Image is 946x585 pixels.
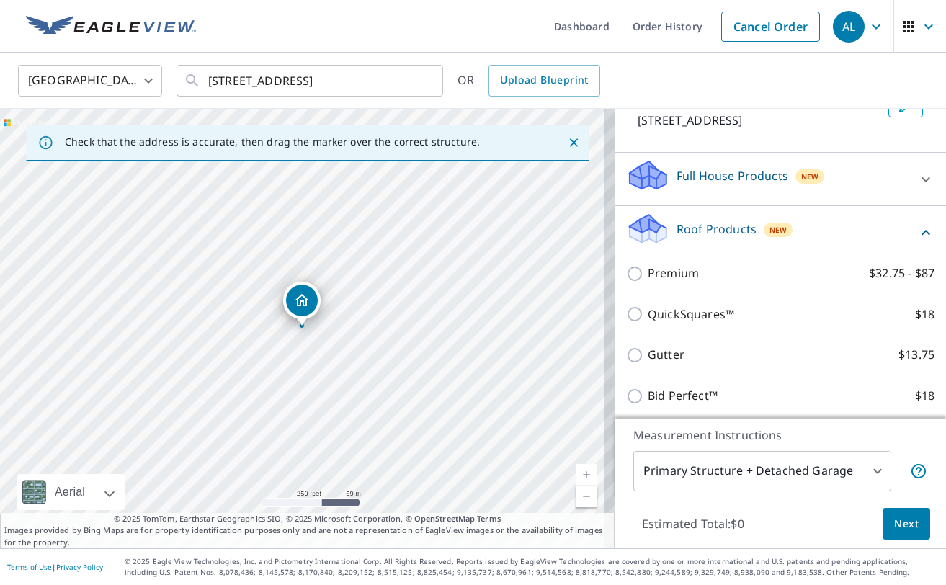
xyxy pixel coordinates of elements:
p: $13.75 [898,346,934,364]
a: Cancel Order [721,12,820,42]
p: Check that the address is accurate, then drag the marker over the correct structure. [65,135,480,148]
p: Bid Perfect™ [648,387,718,405]
img: EV Logo [26,16,196,37]
p: © 2025 Eagle View Technologies, Inc. and Pictometry International Corp. All Rights Reserved. Repo... [125,556,939,578]
span: © 2025 TomTom, Earthstar Geographics SIO, © 2025 Microsoft Corporation, © [114,513,501,525]
a: OpenStreetMap [414,513,475,524]
span: Next [894,515,919,533]
p: Roof Products [677,220,757,238]
a: Terms of Use [7,562,52,572]
p: $18 [915,387,934,405]
p: QuickSquares™ [648,305,734,323]
a: Current Level 17, Zoom Out [576,486,597,507]
p: $18 [915,305,934,323]
div: [GEOGRAPHIC_DATA] [18,61,162,101]
span: New [801,171,819,182]
a: Current Level 17, Zoom In [576,464,597,486]
div: Aerial [17,474,125,510]
div: OR [458,65,600,97]
input: Search by address or latitude-longitude [208,61,414,101]
p: Full House Products [677,167,788,184]
div: Dropped pin, building 1, Residential property, 1009 Bluff Ridge Dr New Albany, IN 47150 [283,282,321,326]
div: Roof ProductsNew [626,212,934,253]
div: Primary Structure + Detached Garage [633,451,891,491]
p: Measurement Instructions [633,427,927,444]
a: Terms [477,513,501,524]
span: Upload Blueprint [500,71,588,89]
div: Full House ProductsNew [626,158,934,200]
a: Upload Blueprint [488,65,599,97]
p: Premium [648,264,699,282]
button: Close [564,133,583,152]
p: [STREET_ADDRESS] [638,112,883,129]
p: | [7,563,103,571]
p: $32.75 - $87 [869,264,934,282]
a: Privacy Policy [56,562,103,572]
p: Gutter [648,346,684,364]
p: Estimated Total: $0 [630,508,756,540]
span: Your report will include the primary structure and a detached garage if one exists. [910,463,927,480]
div: AL [833,11,865,43]
div: Aerial [50,474,89,510]
button: Next [883,508,930,540]
span: New [769,224,787,236]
